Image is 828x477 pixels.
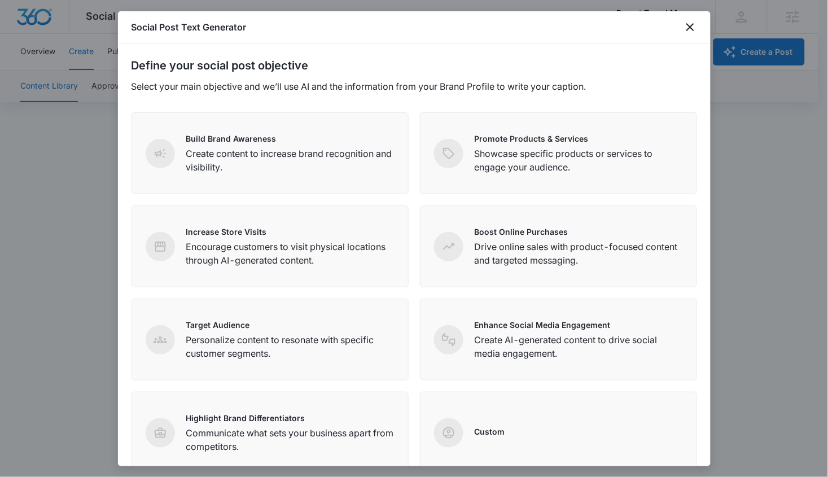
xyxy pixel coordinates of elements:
p: Showcase specific products or services to engage your audience. [475,147,683,174]
h1: Social Post Text Generator [132,20,247,34]
p: Build Brand Awareness [186,133,395,145]
p: Promote Products & Services [475,133,683,145]
p: Boost Online Purchases [475,226,683,238]
p: Highlight Brand Differentiators [186,412,395,424]
p: Increase Store Visits [186,226,395,238]
p: Select your main objective and we’ll use AI and the information from your Brand Profile to write ... [132,80,697,93]
p: Create AI-generated content to drive social media engagement. [475,333,683,360]
p: Communicate what sets your business apart from competitors. [186,426,395,453]
p: Drive online sales with product-focused content and targeted messaging. [475,240,683,267]
p: Create content to increase brand recognition and visibility. [186,147,395,174]
p: Custom [475,426,505,437]
p: Enhance Social Media Engagement [475,319,683,331]
p: Encourage customers to visit physical locations through AI-generated content. [186,240,395,267]
p: Personalize content to resonate with specific customer segments. [186,333,395,360]
p: Target Audience [186,319,395,331]
button: close [684,20,697,34]
h2: Define your social post objective [132,57,697,74]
